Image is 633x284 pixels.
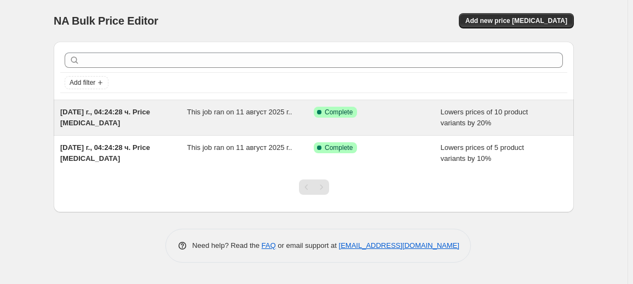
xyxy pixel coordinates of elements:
nav: Pagination [299,179,329,195]
a: FAQ [262,241,276,250]
span: Complete [325,143,353,152]
span: This job ran on 11 август 2025 г.. [187,108,292,116]
span: Lowers prices of 5 product variants by 10% [441,143,524,163]
button: Add new price [MEDICAL_DATA] [459,13,574,28]
span: Add filter [70,78,95,87]
span: [DATE] г., 04:24:28 ч. Price [MEDICAL_DATA] [60,143,150,163]
span: or email support at [276,241,339,250]
a: [EMAIL_ADDRESS][DOMAIN_NAME] [339,241,459,250]
span: [DATE] г., 04:24:28 ч. Price [MEDICAL_DATA] [60,108,150,127]
span: This job ran on 11 август 2025 г.. [187,143,292,152]
span: NA Bulk Price Editor [54,15,158,27]
span: Add new price [MEDICAL_DATA] [465,16,567,25]
span: Complete [325,108,353,117]
button: Add filter [65,76,108,89]
span: Lowers prices of 10 product variants by 20% [441,108,528,127]
span: Need help? Read the [192,241,262,250]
